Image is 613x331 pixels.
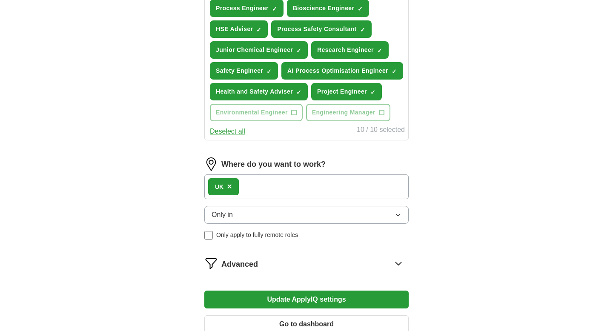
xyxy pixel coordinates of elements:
[221,259,258,270] span: Advanced
[306,104,390,121] button: Engineering Manager
[277,25,356,34] span: Process Safety Consultant
[293,4,354,13] span: Bioscience Engineer
[266,68,272,75] span: ✓
[221,159,326,170] label: Where do you want to work?
[287,66,388,75] span: AI Process Optimisation Engineer
[358,6,363,12] span: ✓
[271,20,371,38] button: Process Safety Consultant✓
[204,206,409,224] button: Only in
[204,257,218,270] img: filter
[312,108,375,117] span: Engineering Manager
[210,41,308,59] button: Junior Chemical Engineer✓
[357,125,405,137] div: 10 / 10 selected
[216,231,298,240] span: Only apply to fully remote roles
[216,87,293,96] span: Health and Safety Adviser
[210,62,278,80] button: Safety Engineer✓
[296,89,301,96] span: ✓
[317,46,374,54] span: Research Engineer
[227,180,232,193] button: ×
[210,20,268,38] button: HSE Adviser✓
[210,104,303,121] button: Environmental Engineer
[370,89,375,96] span: ✓
[210,83,308,100] button: Health and Safety Adviser✓
[204,157,218,171] img: location.png
[317,87,367,96] span: Project Engineer
[281,62,403,80] button: AI Process Optimisation Engineer✓
[210,126,245,137] button: Deselect all
[216,66,263,75] span: Safety Engineer
[392,68,397,75] span: ✓
[311,41,389,59] button: Research Engineer✓
[360,26,365,33] span: ✓
[204,231,213,240] input: Only apply to fully remote roles
[216,46,293,54] span: Junior Chemical Engineer
[296,47,301,54] span: ✓
[212,210,233,220] span: Only in
[215,183,223,191] div: UK
[204,291,409,308] button: Update ApplyIQ settings
[256,26,261,33] span: ✓
[272,6,277,12] span: ✓
[311,83,382,100] button: Project Engineer✓
[227,182,232,191] span: ×
[377,47,382,54] span: ✓
[216,108,288,117] span: Environmental Engineer
[216,25,253,34] span: HSE Adviser
[216,4,269,13] span: Process Engineer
